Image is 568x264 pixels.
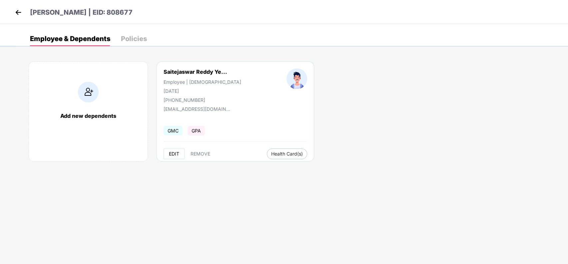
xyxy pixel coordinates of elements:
[164,88,241,94] div: [DATE]
[13,7,23,17] img: back
[164,106,230,112] div: [EMAIL_ADDRESS][DOMAIN_NAME]
[121,35,147,42] div: Policies
[169,151,179,157] span: EDIT
[164,68,227,75] div: Saitejaswar Reddy Ye...
[188,126,205,136] span: GPA
[267,149,307,159] button: Health Card(s)
[78,82,99,102] img: addIcon
[30,7,133,18] p: [PERSON_NAME] | EID: 808677
[36,112,141,119] div: Add new dependents
[164,126,183,136] span: GMC
[164,149,185,159] button: EDIT
[271,152,303,156] span: Health Card(s)
[185,149,216,159] button: REMOVE
[164,79,241,85] div: Employee | [DEMOGRAPHIC_DATA]
[30,35,110,42] div: Employee & Dependents
[286,68,307,89] img: profileImage
[191,151,210,157] span: REMOVE
[164,97,241,103] div: [PHONE_NUMBER]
